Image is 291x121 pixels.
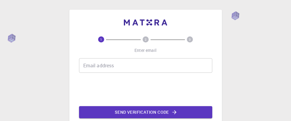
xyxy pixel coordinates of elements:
[134,47,157,53] p: Enter email
[145,37,147,42] text: 2
[100,37,102,42] text: 1
[189,37,191,42] text: 3
[100,78,192,101] iframe: reCAPTCHA
[79,106,212,118] button: Send verification code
